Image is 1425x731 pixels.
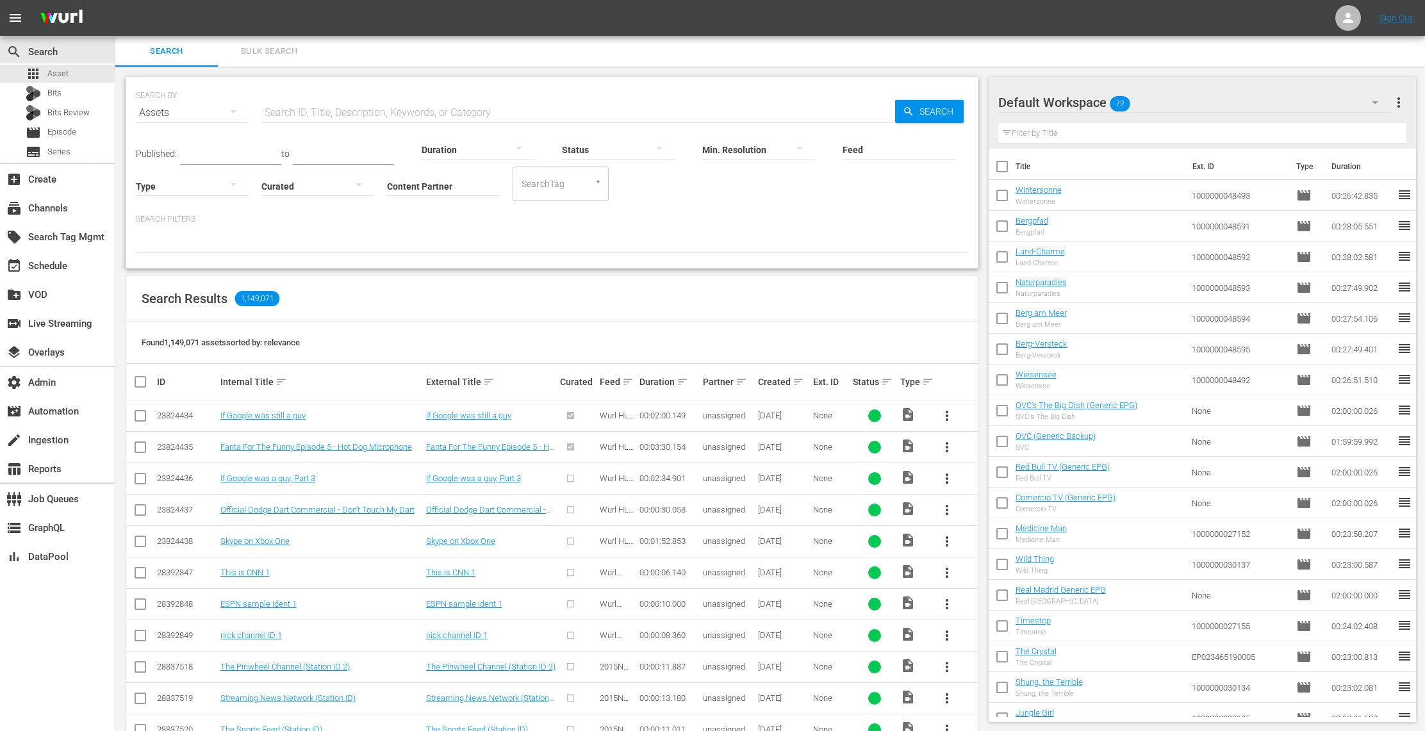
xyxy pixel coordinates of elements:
[703,568,745,577] span: unassigned
[600,374,636,390] div: Feed
[1289,149,1324,185] th: Type
[1016,351,1067,359] div: Berg-Versteck
[1326,457,1397,488] td: 02:00:00.026
[639,693,699,703] div: 00:00:13.180
[758,568,809,577] div: [DATE]
[220,473,315,483] a: If Google was a guy, Part 3
[6,258,22,274] span: Schedule
[939,408,955,423] span: more_vert
[1016,646,1057,656] a: The Crystal
[900,658,916,673] span: Video
[426,568,475,577] a: This is CNN 1
[136,95,249,131] div: Assets
[220,442,412,452] a: Fanta For The Funny Episode 5 - Hot Dog Microphone
[47,67,69,80] span: Asset
[758,374,809,390] div: Created
[426,374,557,390] div: External Title
[703,693,745,703] span: unassigned
[758,693,809,703] div: [DATE]
[1016,566,1054,575] div: Wild Thing
[1326,211,1397,242] td: 00:28:05.551
[758,662,809,671] div: [DATE]
[939,596,955,612] span: more_vert
[6,404,22,419] span: Automation
[1397,341,1412,356] span: reorder
[1187,457,1292,488] td: None
[1016,659,1057,667] div: The Crystal
[639,442,699,452] div: 00:03:30.154
[1187,611,1292,641] td: 1000000027155
[1187,365,1292,395] td: 1000000048492
[6,172,22,187] span: Create
[600,630,629,659] span: Wurl Channel IDs
[1016,708,1054,718] a: Jungle Girl
[900,532,916,548] span: Video
[276,376,287,388] span: sort
[900,564,916,579] span: Video
[220,374,422,390] div: Internal Title
[26,105,41,120] div: Bits Review
[939,691,955,706] span: more_vert
[26,66,41,81] span: Asset
[1397,187,1412,202] span: reorder
[1016,554,1054,564] a: Wild Thing
[639,599,699,609] div: 00:00:10.000
[600,473,634,493] span: Wurl HLS Test
[1187,580,1292,611] td: None
[1326,488,1397,518] td: 02:00:00.026
[758,505,809,514] div: [DATE]
[932,683,962,714] button: more_vert
[600,568,629,596] span: Wurl Channel IDs
[1326,611,1397,641] td: 00:24:02.408
[1326,549,1397,580] td: 00:23:00.587
[426,442,556,461] a: Fanta For The Funny Episode 5 - Hot Dog Microphone
[1187,211,1292,242] td: 1000000048591
[123,44,210,59] span: Search
[1296,249,1312,265] span: Episode
[600,442,634,461] span: Wurl HLS Test
[1016,616,1051,625] a: Timestop
[1016,505,1116,513] div: Comercio TV
[813,442,849,452] div: None
[1016,493,1116,502] a: Comercio TV (Generic EPG)
[1296,372,1312,388] span: Episode
[895,100,964,123] button: Search
[1397,279,1412,295] span: reorder
[1187,272,1292,303] td: 1000000048593
[220,505,415,514] a: Official Dodge Dart Commercial - Don't Touch My Dart
[426,411,511,420] a: If Google was still a guy
[1296,587,1312,603] span: Episode
[220,599,297,609] a: ESPN sample ident 1
[1397,464,1412,479] span: reorder
[26,125,41,140] span: Episode
[900,470,916,485] span: Video
[6,316,22,331] span: Live Streaming
[600,536,634,555] span: Wurl HLS Test
[1296,495,1312,511] span: Episode
[1397,433,1412,448] span: reorder
[600,411,634,430] span: Wurl HLS Test
[1016,308,1067,318] a: Berg am Meer
[226,44,313,59] span: Bulk Search
[220,536,290,546] a: Skype on Xbox One
[622,376,634,388] span: sort
[900,407,916,422] span: Video
[1326,334,1397,365] td: 00:27:49.401
[932,432,962,463] button: more_vert
[157,473,217,483] div: 23824436
[1016,228,1048,236] div: Bergpfad
[939,659,955,675] span: more_vert
[1187,426,1292,457] td: None
[1187,641,1292,672] td: EP023465190005
[1296,434,1312,449] span: Episode
[1110,90,1130,117] span: 72
[220,568,270,577] a: This is CNN 1
[220,662,350,671] a: The Pinwheel Channel (Station ID 2)
[813,568,849,577] div: None
[1016,431,1096,441] a: QVC (Generic Backup)
[6,432,22,448] span: Ingestion
[639,505,699,514] div: 00:00:30.058
[1326,365,1397,395] td: 00:26:51.510
[900,501,916,516] span: Video
[426,473,521,483] a: If Google was a guy, Part 3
